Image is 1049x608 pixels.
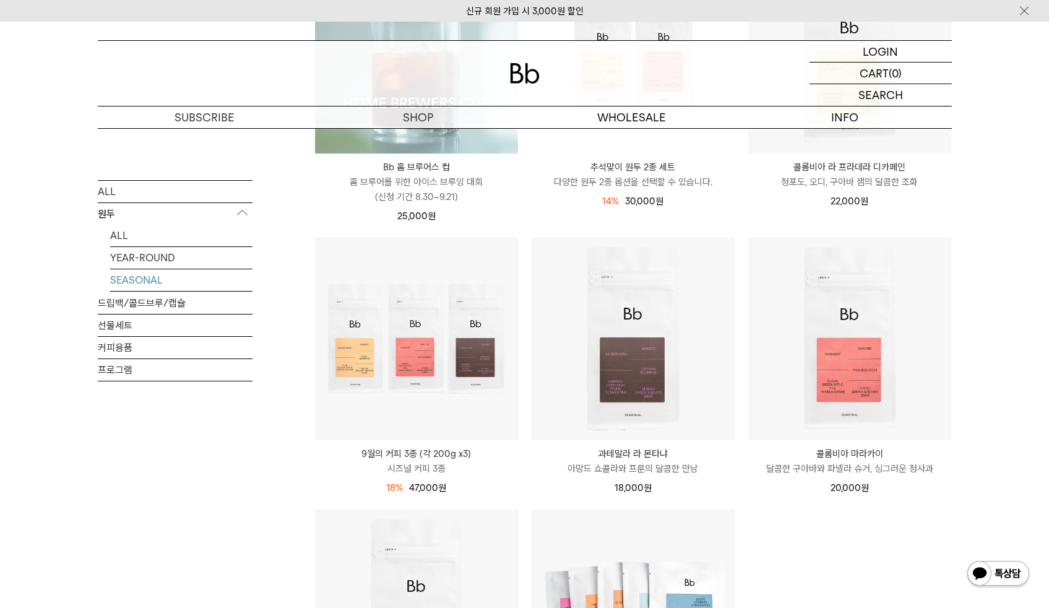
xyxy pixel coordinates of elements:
span: 원 [438,482,446,493]
p: 9월의 커피 3종 (각 200g x3) [315,446,518,461]
p: 콜롬비아 마라카이 [748,446,951,461]
span: 30,000 [625,196,663,207]
p: 달콤한 구아바와 파넬라 슈거, 싱그러운 청사과 [748,461,951,476]
div: 18% [386,480,403,495]
a: SEASONAL [110,269,253,290]
a: ALL [110,224,253,246]
p: 추석맞이 원두 2종 세트 [532,160,735,175]
p: 콜롬비아 라 프라데라 디카페인 [748,160,951,175]
a: 과테말라 라 몬타냐 아망드 쇼콜라와 프룬의 달콤한 만남 [532,446,735,476]
span: 원 [644,482,652,493]
a: 신규 회원 가입 시 3,000원 할인 [466,6,584,17]
a: YEAR-ROUND [110,246,253,268]
span: 원 [428,211,436,222]
a: ALL [98,180,253,202]
span: 47,000 [409,482,446,493]
p: 과테말라 라 몬타냐 [532,446,735,461]
span: 원 [861,482,869,493]
p: 아망드 쇼콜라와 프룬의 달콤한 만남 [532,461,735,476]
a: 콜롬비아 라 프라데라 디카페인 청포도, 오디, 구아바 잼의 달콤한 조화 [748,160,951,189]
span: 원 [860,196,868,207]
span: 25,000 [397,211,436,222]
p: INFO [738,106,952,128]
span: 원 [655,196,663,207]
span: 20,000 [831,482,869,493]
a: Bb 홈 브루어스 컵 홈 브루어를 위한 아이스 브루잉 대회(신청 기간 8.30~9.21) [315,160,518,204]
a: 프로그램 [98,358,253,380]
p: CART [860,63,889,84]
p: 시즈널 커피 3종 [315,461,518,476]
p: Bb 홈 브루어스 컵 [315,160,518,175]
img: 카카오톡 채널 1:1 채팅 버튼 [966,560,1030,589]
span: 22,000 [831,196,868,207]
a: CART (0) [809,63,952,84]
div: 14% [602,194,619,209]
a: LOGIN [809,41,952,63]
p: 원두 [98,202,253,225]
img: 9월의 커피 3종 (각 200g x3) [315,237,518,440]
a: 9월의 커피 3종 (각 200g x3) 시즈널 커피 3종 [315,446,518,476]
a: 커피용품 [98,336,253,358]
img: 콜롬비아 마라카이 [748,237,951,440]
p: 청포도, 오디, 구아바 잼의 달콤한 조화 [748,175,951,189]
span: 18,000 [615,482,652,493]
p: WHOLESALE [525,106,738,128]
p: 다양한 원두 2종 옵션을 선택할 수 있습니다. [532,175,735,189]
img: 로고 [510,63,540,84]
p: 홈 브루어를 위한 아이스 브루잉 대회 (신청 기간 8.30~9.21) [315,175,518,204]
p: SEARCH [858,84,903,106]
a: SUBSCRIBE [98,106,311,128]
a: SHOP [311,106,525,128]
img: 과테말라 라 몬타냐 [532,237,735,440]
a: 추석맞이 원두 2종 세트 다양한 원두 2종 옵션을 선택할 수 있습니다. [532,160,735,189]
a: 선물세트 [98,314,253,336]
p: (0) [889,63,902,84]
p: LOGIN [863,41,898,62]
a: 콜롬비아 마라카이 달콤한 구아바와 파넬라 슈거, 싱그러운 청사과 [748,446,951,476]
a: 드립백/콜드브루/캡슐 [98,292,253,313]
